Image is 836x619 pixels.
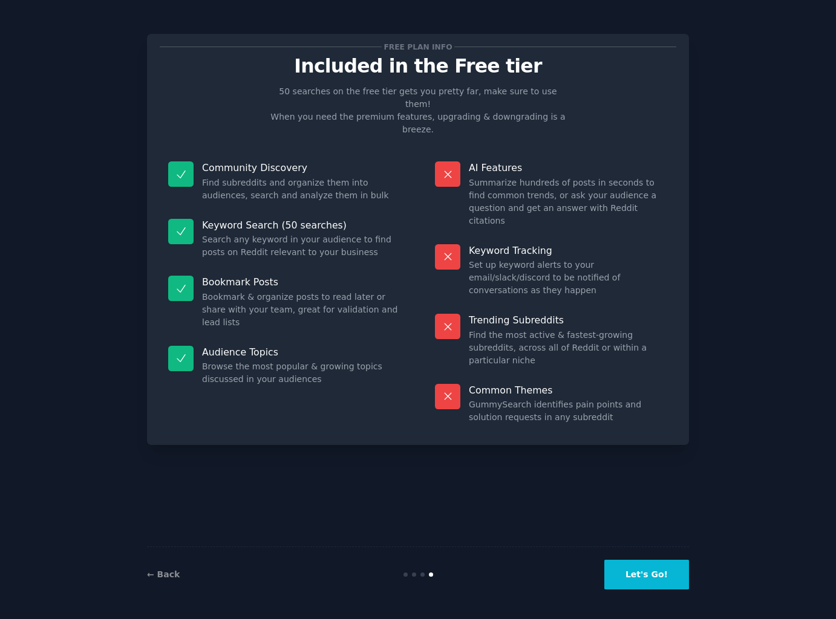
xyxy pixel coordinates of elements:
p: AI Features [469,161,668,174]
dd: Bookmark & organize posts to read later or share with your team, great for validation and lead lists [202,291,401,329]
span: Free plan info [382,41,454,53]
p: Keyword Search (50 searches) [202,219,401,232]
dd: Browse the most popular & growing topics discussed in your audiences [202,360,401,386]
p: Included in the Free tier [160,56,676,77]
p: Community Discovery [202,161,401,174]
p: 50 searches on the free tier gets you pretty far, make sure to use them! When you need the premiu... [266,85,570,136]
dd: GummySearch identifies pain points and solution requests in any subreddit [469,398,668,424]
dd: Find the most active & fastest-growing subreddits, across all of Reddit or within a particular niche [469,329,668,367]
dd: Summarize hundreds of posts in seconds to find common trends, or ask your audience a question and... [469,177,668,227]
button: Let's Go! [604,560,689,589]
p: Common Themes [469,384,668,397]
p: Trending Subreddits [469,314,668,326]
dd: Search any keyword in your audience to find posts on Reddit relevant to your business [202,233,401,259]
p: Keyword Tracking [469,244,668,257]
p: Audience Topics [202,346,401,358]
dd: Set up keyword alerts to your email/slack/discord to be notified of conversations as they happen [469,259,668,297]
p: Bookmark Posts [202,276,401,288]
dd: Find subreddits and organize them into audiences, search and analyze them in bulk [202,177,401,202]
a: ← Back [147,569,180,579]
